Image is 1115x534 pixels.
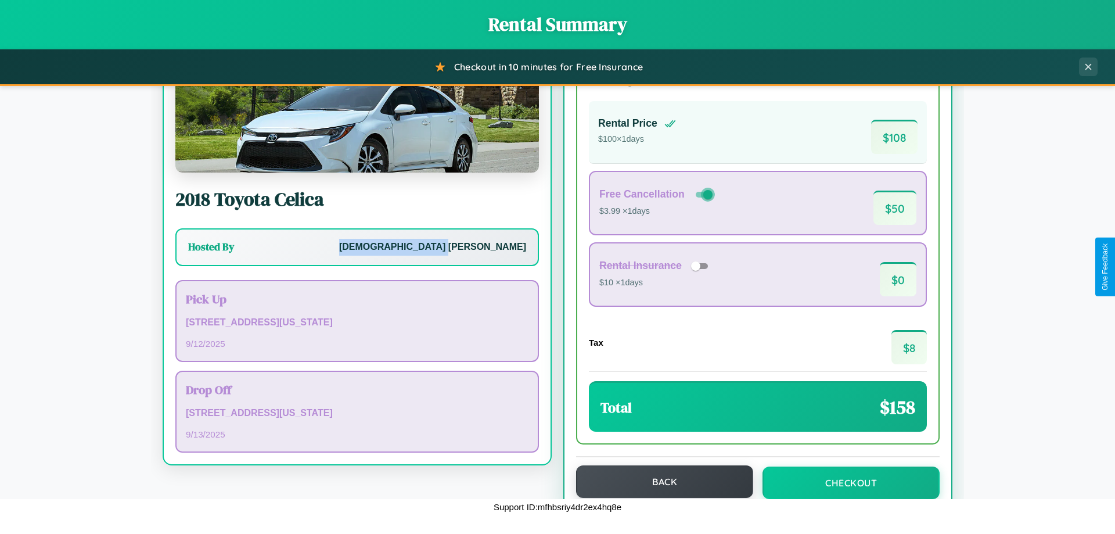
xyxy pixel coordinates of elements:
[598,117,657,130] h4: Rental Price
[762,467,940,499] button: Checkout
[880,395,915,420] span: $ 158
[880,262,916,296] span: $ 0
[339,239,526,256] p: [DEMOGRAPHIC_DATA] [PERSON_NAME]
[1101,243,1109,291] div: Give Feedback
[186,291,528,307] h3: Pick Up
[454,61,643,73] span: Checkout in 10 minutes for Free Insurance
[599,204,715,219] p: $3.99 × 1 days
[186,336,528,352] p: 9 / 12 / 2025
[600,398,632,417] h3: Total
[186,427,528,442] p: 9 / 13 / 2025
[891,330,927,364] span: $ 8
[494,499,621,515] p: Support ID: mfhbsriy4dr2ex4hq8e
[175,56,539,173] img: Toyota Celica
[186,314,528,331] p: [STREET_ADDRESS][US_STATE]
[873,191,916,225] span: $ 50
[186,405,528,422] p: [STREET_ADDRESS][US_STATE]
[12,12,1103,37] h1: Rental Summary
[186,381,528,398] h3: Drop Off
[576,465,753,498] button: Back
[598,132,676,147] p: $ 100 × 1 days
[599,260,682,272] h4: Rental Insurance
[599,188,685,200] h4: Free Cancellation
[599,275,712,291] p: $10 × 1 days
[871,120,918,154] span: $ 108
[589,338,603,347] h4: Tax
[188,240,234,254] h3: Hosted By
[175,187,539,212] h2: 2018 Toyota Celica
